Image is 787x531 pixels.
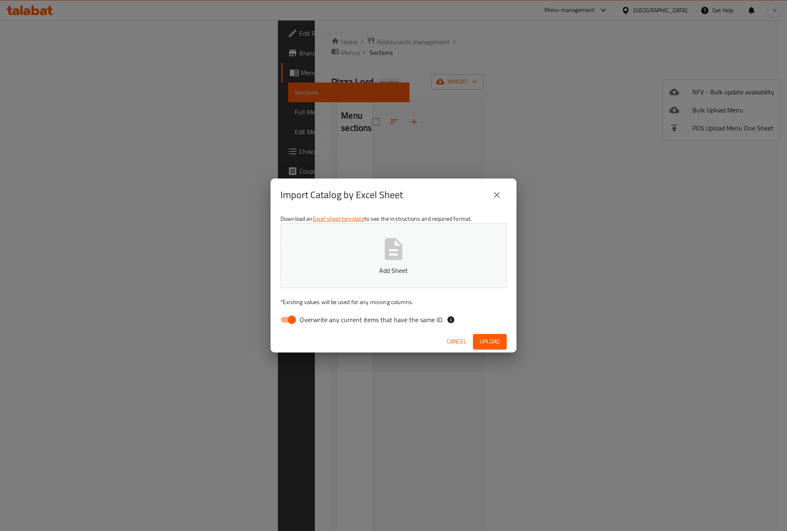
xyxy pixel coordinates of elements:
button: Cancel [444,334,470,349]
p: Existing values will be used for any missing columns. [280,298,507,306]
button: Add Sheet [280,223,507,288]
a: Excel sheet template [313,213,364,224]
div: Download an to see the instructions and required format. [271,211,516,330]
button: close [487,185,507,205]
p: Add Sheet [293,265,494,275]
svg: If the overwrite option isn't selected, then the items that match an existing ID will be ignored ... [447,316,455,324]
h2: Import Catalog by Excel Sheet [280,188,403,201]
span: Cancel [447,336,466,347]
button: Upload [473,334,507,349]
span: Overwrite any current items that have the same ID. [300,315,444,325]
span: Upload [480,336,500,347]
